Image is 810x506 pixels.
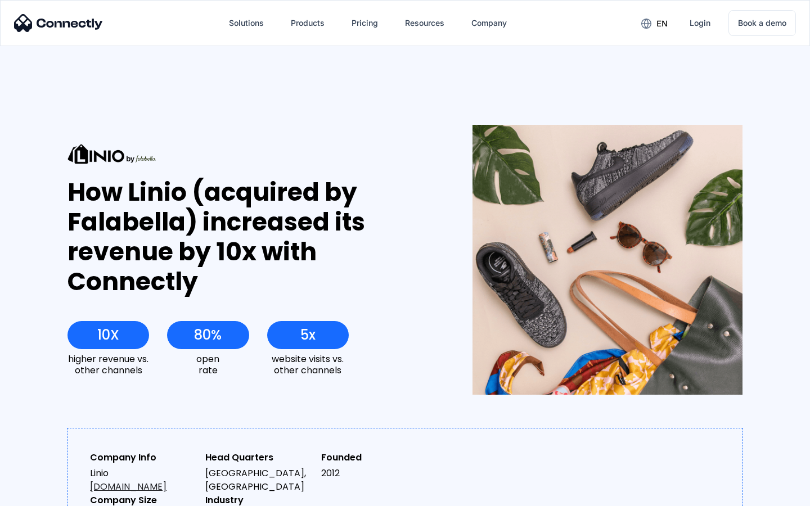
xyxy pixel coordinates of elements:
div: 2012 [321,467,427,480]
div: Head Quarters [205,451,312,464]
div: Products [291,15,325,31]
ul: Language list [22,486,67,502]
a: Book a demo [728,10,796,36]
a: [DOMAIN_NAME] [90,480,166,493]
div: Founded [321,451,427,464]
div: en [656,16,668,31]
div: Solutions [229,15,264,31]
div: open rate [167,354,249,375]
div: 80% [194,327,222,343]
img: Connectly Logo [14,14,103,32]
div: 10X [97,327,119,343]
a: Login [681,10,719,37]
div: How Linio (acquired by Falabella) increased its revenue by 10x with Connectly [67,178,431,296]
div: higher revenue vs. other channels [67,354,149,375]
div: Company [471,15,507,31]
div: Login [690,15,710,31]
aside: Language selected: English [11,486,67,502]
div: Resources [405,15,444,31]
div: 5x [300,327,316,343]
div: Pricing [352,15,378,31]
div: [GEOGRAPHIC_DATA], [GEOGRAPHIC_DATA] [205,467,312,494]
div: Linio [90,467,196,494]
div: website visits vs. other channels [267,354,349,375]
div: Company Info [90,451,196,464]
a: Pricing [343,10,387,37]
